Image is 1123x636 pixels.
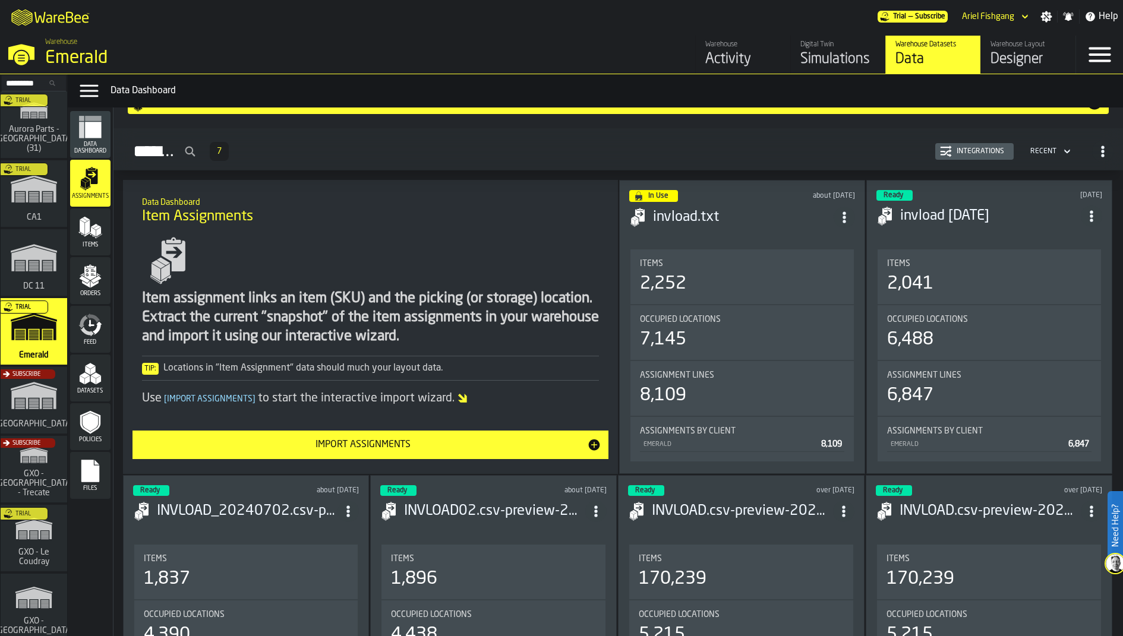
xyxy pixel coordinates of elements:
[630,361,854,416] div: stat-Assignment lines
[887,371,1092,380] div: Title
[70,257,111,305] li: menu Orders
[12,371,40,378] span: Subscribe
[887,329,933,350] div: 6,488
[639,610,720,619] span: Occupied Locations
[15,511,31,517] span: Trial
[887,315,968,324] span: Occupied Locations
[1009,191,1102,200] div: Updated: 18/07/2025, 13:30:25 Created: 18/07/2025, 13:28:49
[70,193,111,200] span: Assignments
[639,554,662,564] span: Items
[144,554,349,564] div: Title
[630,305,854,360] div: stat-Occupied Locations
[380,485,417,496] div: status-3 2
[883,487,903,494] span: Ready
[513,486,607,495] div: Updated: 02/07/2024, 01:09:41 Created: 02/07/2024, 01:09:37
[878,11,948,23] a: link-to-/wh/i/576ff85d-1d82-4029-ae14-f0fa99bd4ee3/pricing/
[800,50,876,69] div: Simulations
[887,259,910,268] span: Items
[217,147,222,156] span: 7
[887,259,1092,268] div: Title
[144,610,225,619] span: Occupied Locations
[887,554,1092,564] div: Title
[640,259,844,268] div: Title
[157,502,338,521] div: INVLOAD_20240702.csv-preview-2024-07-02
[980,36,1075,74] a: link-to-/wh/i/576ff85d-1d82-4029-ae14-f0fa99bd4ee3/designer
[142,361,600,375] div: Locations in "Item Assignment" data should much your layout data.
[123,180,619,474] div: ItemListCard-
[1,367,67,436] a: link-to-/wh/i/b5402f52-ce28-4f27-b3d4-5c6d76174849/simulations
[70,339,111,346] span: Feed
[133,431,609,459] button: button-Import Assignments
[142,195,600,207] h2: Sub Title
[45,38,77,46] span: Warehouse
[640,371,844,380] div: Title
[884,192,903,199] span: Ready
[652,502,833,521] h3: INVLOAD.csv-preview-2024-05-31
[21,281,47,291] span: DC 11
[935,143,1014,160] button: button-Integrations
[640,371,714,380] span: Assignment lines
[391,568,437,590] div: 1,896
[889,441,1064,448] div: EMERALD
[1008,486,1102,495] div: Updated: 31/05/2024, 09:58:50 Created: 31/05/2024, 09:58:17
[915,12,945,21] span: Subscribe
[70,290,111,297] span: Orders
[885,36,980,74] a: link-to-/wh/i/576ff85d-1d82-4029-ae14-f0fa99bd4ee3/data
[640,426,736,436] span: Assignments by Client
[790,36,885,74] a: link-to-/wh/i/576ff85d-1d82-4029-ae14-f0fa99bd4ee3/simulations
[957,10,1031,24] div: DropdownMenuValue-Ariel Fishgang
[134,545,358,599] div: stat-Items
[876,190,913,201] div: status-3 2
[1,505,67,574] a: link-to-/wh/i/efd9e906-5eb9-41af-aac9-d3e075764b8d/simulations
[140,487,160,494] span: Ready
[113,128,1123,170] h2: button-Assignments
[142,390,600,407] div: Use to start the interactive import wizard.
[878,11,948,23] div: Menu Subscription
[70,306,111,353] li: menu Feed
[878,417,1101,461] div: stat-Assignments by Client
[1026,144,1073,159] div: DropdownMenuValue-4
[404,502,585,521] div: INVLOAD02.csv-preview-2024-07-02
[391,610,472,619] span: Occupied Locations
[640,315,844,324] div: Title
[140,438,588,452] div: Import Assignments
[164,395,167,403] span: [
[45,48,366,69] div: Emerald
[639,568,706,590] div: 170,239
[887,426,983,436] span: Assignments by Client
[266,486,359,495] div: Updated: 02/07/2024, 09:19:10 Created: 02/07/2024, 09:19:06
[205,142,234,161] div: ButtonLoadMore-Load More-Prev-First-Last
[887,315,1092,324] div: Title
[653,208,834,227] h3: invload.txt
[381,545,605,599] div: stat-Items
[887,273,933,295] div: 2,041
[800,40,876,49] div: Digital Twin
[895,40,971,49] div: Warehouse Datasets
[878,305,1101,360] div: stat-Occupied Locations
[900,207,1081,226] div: invload 24-06-2025
[640,259,663,268] span: Items
[133,189,609,232] div: title-Item Assignments
[619,180,865,474] div: ItemListCard-DashboardItemContainer
[12,440,40,447] span: Subscribe
[630,249,854,304] div: stat-Items
[648,192,668,200] span: In Use
[70,485,111,492] span: Files
[70,436,111,443] span: Policies
[1030,147,1056,156] div: DropdownMenuValue-4
[887,426,1092,436] div: Title
[1,160,67,229] a: link-to-/wh/i/76e2a128-1b54-4d66-80d4-05ae4c277723/simulations
[876,485,912,496] div: status-3 2
[1,436,67,505] a: link-to-/wh/i/7274009e-5361-4e21-8e36-7045ee840609/simulations
[909,12,913,21] span: —
[70,403,111,451] li: menu Policies
[111,84,1118,98] div: Data Dashboard
[70,141,111,154] span: Data Dashboard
